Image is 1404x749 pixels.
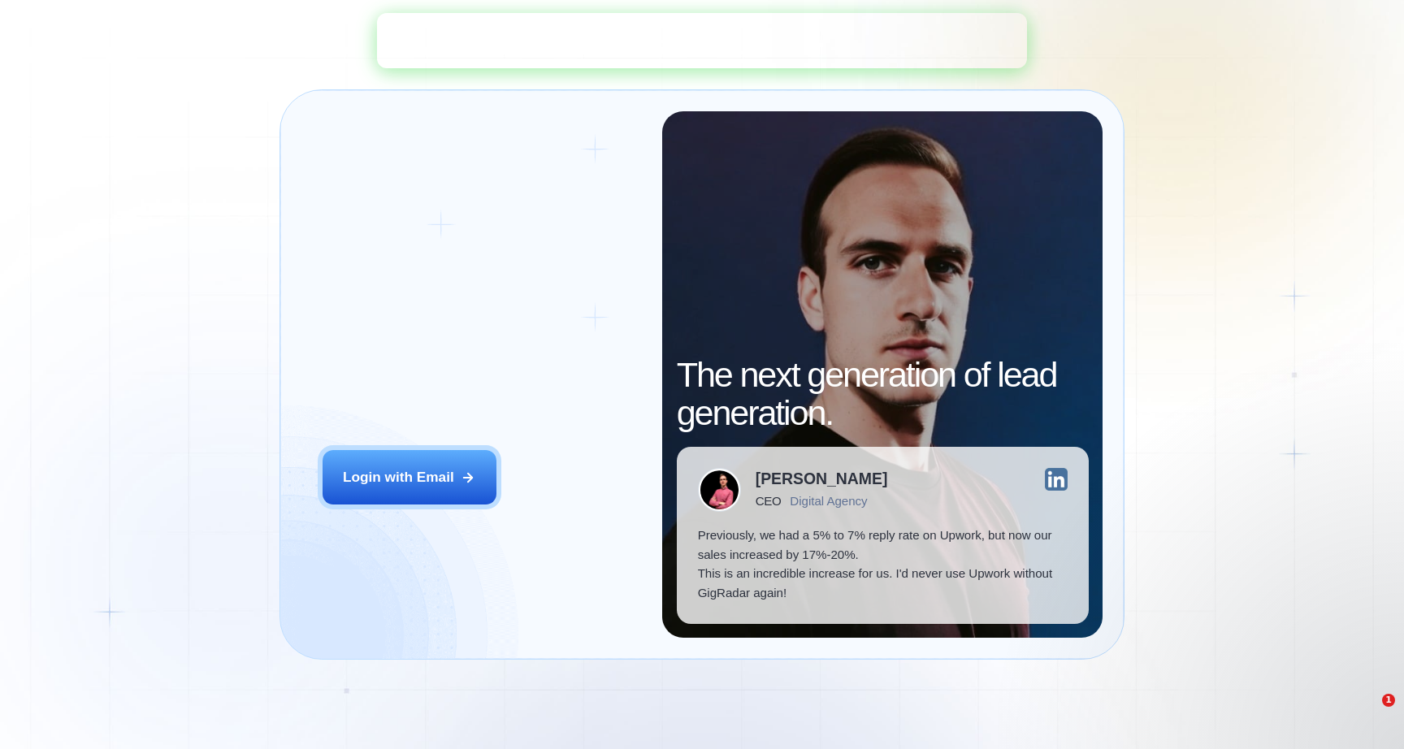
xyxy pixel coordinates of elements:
[1349,694,1388,733] iframe: Intercom live chat
[1382,694,1395,707] span: 1
[790,494,867,508] div: Digital Agency
[343,468,454,487] div: Login with Email
[377,13,1027,68] iframe: Intercom live chat банер
[756,494,782,508] div: CEO
[756,471,888,487] div: [PERSON_NAME]
[677,356,1089,433] h2: The next generation of lead generation.
[698,526,1068,603] p: Previously, we had a 5% to 7% reply rate on Upwork, but now our sales increased by 17%-20%. This ...
[323,450,496,504] button: Login with Email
